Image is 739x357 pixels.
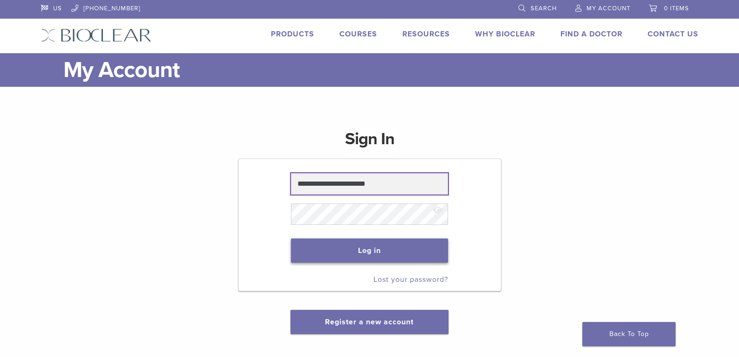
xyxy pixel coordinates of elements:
[531,5,557,12] span: Search
[325,317,414,327] a: Register a new account
[291,238,448,263] button: Log in
[339,29,377,39] a: Courses
[41,28,152,42] img: Bioclear
[63,53,698,87] h1: My Account
[587,5,630,12] span: My Account
[373,275,448,284] a: Lost your password?
[290,310,448,334] button: Register a new account
[345,128,394,158] h1: Sign In
[271,29,314,39] a: Products
[664,5,689,12] span: 0 items
[648,29,698,39] a: Contact Us
[582,322,676,346] a: Back To Top
[428,199,448,223] button: Hide password
[475,29,535,39] a: Why Bioclear
[402,29,450,39] a: Resources
[560,29,622,39] a: Find A Doctor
